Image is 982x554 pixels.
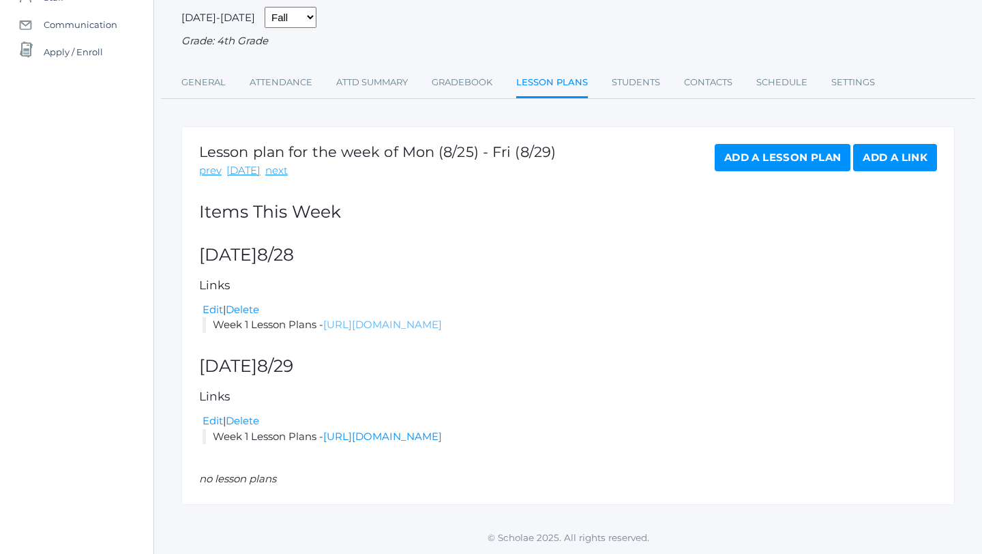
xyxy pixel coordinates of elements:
a: [URL][DOMAIN_NAME] [323,430,442,443]
span: Apply / Enroll [44,38,103,65]
a: Edit [203,303,223,316]
a: Schedule [756,69,807,96]
a: prev [199,163,222,179]
a: General [181,69,226,96]
h2: Items This Week [199,203,937,222]
h2: [DATE] [199,357,937,376]
h1: Lesson plan for the week of Mon (8/25) - Fri (8/29) [199,144,556,160]
li: Week 1 Lesson Plans - [203,317,937,333]
h2: [DATE] [199,246,937,265]
a: Students [612,69,660,96]
div: | [203,302,937,318]
span: Communication [44,11,117,38]
a: Attendance [250,69,312,96]
a: Settings [831,69,875,96]
h5: Links [199,390,937,403]
span: 8/28 [257,244,294,265]
a: Delete [226,303,259,316]
em: no lesson plans [199,472,276,485]
p: © Scholae 2025. All rights reserved. [154,531,982,544]
a: Delete [226,414,259,427]
a: Gradebook [432,69,492,96]
span: 8/29 [257,355,293,376]
a: Edit [203,414,223,427]
div: Grade: 4th Grade [181,33,955,49]
a: Lesson Plans [516,69,588,98]
span: [DATE]-[DATE] [181,11,255,24]
li: Week 1 Lesson Plans - [203,429,937,445]
a: Add a Link [853,144,937,171]
a: Add a Lesson Plan [715,144,850,171]
div: | [203,413,937,429]
a: next [265,163,288,179]
a: Contacts [684,69,732,96]
a: [DATE] [226,163,261,179]
a: Attd Summary [336,69,408,96]
a: [URL][DOMAIN_NAME] [323,318,442,331]
h5: Links [199,279,937,292]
